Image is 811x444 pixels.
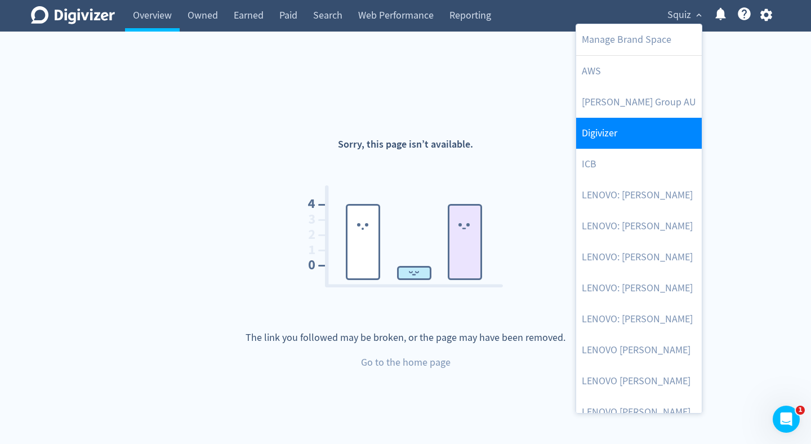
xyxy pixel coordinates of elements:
[576,24,702,55] a: Manage Brand Space
[576,366,702,397] a: LENOVO [PERSON_NAME]
[576,304,702,335] a: LENOVO: [PERSON_NAME]
[576,242,702,273] a: LENOVO: [PERSON_NAME]
[773,406,800,433] iframe: Intercom live chat
[576,56,702,87] a: AWS
[576,118,702,149] a: Digivizer
[796,406,805,415] span: 1
[576,397,702,428] a: LENOVO [PERSON_NAME]
[576,180,702,211] a: LENOVO: [PERSON_NAME]
[576,211,702,242] a: LENOVO: [PERSON_NAME]
[576,335,702,366] a: LENOVO [PERSON_NAME]
[576,273,702,304] a: LENOVO: [PERSON_NAME]
[576,87,702,118] a: [PERSON_NAME] Group AU
[576,149,702,180] a: ICB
